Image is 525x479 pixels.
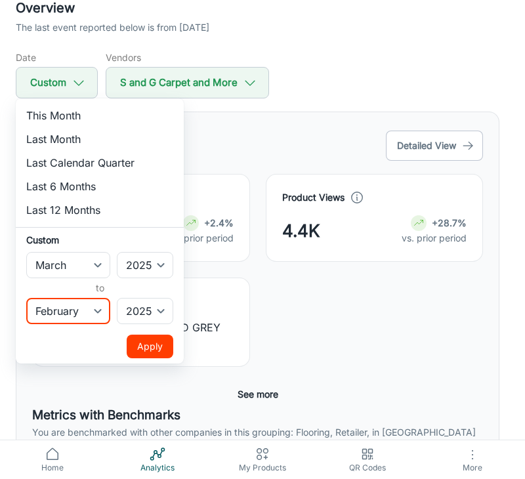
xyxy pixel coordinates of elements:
li: Last 12 Months [16,198,184,222]
li: Last 6 Months [16,175,184,198]
li: Last Calendar Quarter [16,151,184,175]
li: This Month [16,104,184,127]
li: Last Month [16,127,184,151]
button: Apply [127,335,173,358]
h6: Custom [26,233,173,247]
h6: to [29,281,171,295]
